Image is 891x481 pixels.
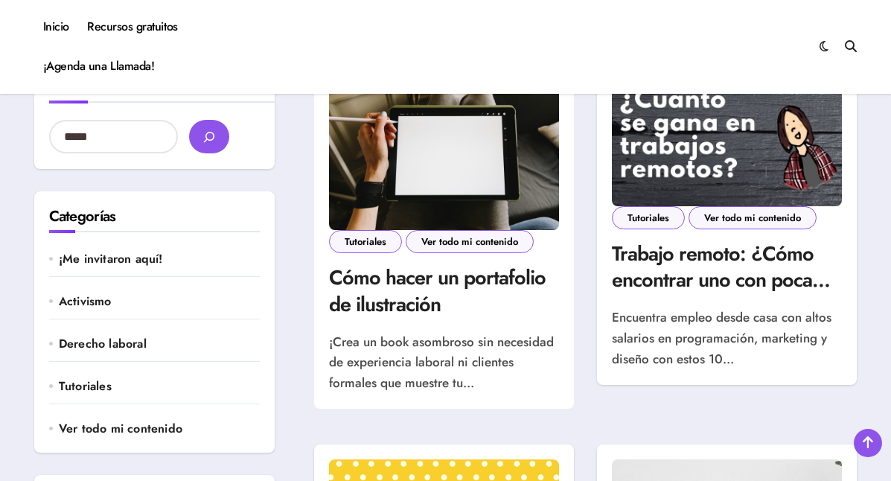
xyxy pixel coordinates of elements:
a: Ver todo mi contenido [59,421,260,437]
a: ¡Agenda una Llamada! [34,47,164,86]
a: Inicio [34,7,78,47]
a: Tutoriales [612,206,685,229]
button: buscar [189,120,229,153]
a: Ver todo mi contenido [406,230,534,253]
a: Tutoriales [59,378,260,395]
a: Derecho laboral [59,336,260,352]
a: Cómo hacer un portafolio de ilustración [329,263,546,318]
a: ¡Me invitaron aquí! [59,251,260,267]
a: Trabajo remoto: ¿Cómo encontrar uno con poca experiencia? ¿Cuánto ganaría? [612,239,814,346]
p: Encuentra empleo desde casa con altos salarios en programación, marketing y diseño con estos 10... [612,308,843,369]
p: ¡Crea un book asombroso sin necesidad de experiencia laboral ni clientes formales que muestre tu... [329,332,560,394]
h2: Categorías [49,206,260,227]
a: Tutoriales [329,230,402,253]
a: Activismo [59,293,260,310]
a: Recursos gratuitos [78,7,187,47]
a: Ver todo mi contenido [689,206,817,229]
